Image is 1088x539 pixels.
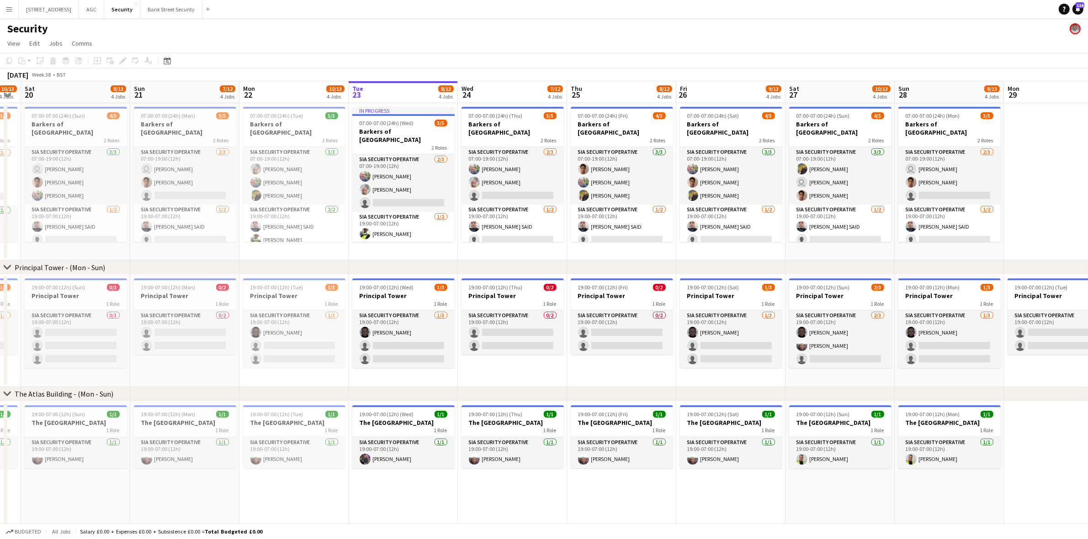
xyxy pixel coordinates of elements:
div: The Atlas Building - (Mon - Sun) [15,389,113,398]
span: 116 [1076,2,1084,8]
h1: Security [7,22,48,36]
button: [STREET_ADDRESS] [19,0,79,18]
a: View [4,37,24,49]
div: Principal Tower - (Mon - Sun) [15,263,105,272]
span: Budgeted [15,529,41,535]
a: Comms [68,37,96,49]
span: Total Budgeted £0.00 [205,528,262,535]
a: Edit [26,37,43,49]
div: [DATE] [7,70,28,79]
a: Jobs [45,37,66,49]
button: Security [104,0,140,18]
a: 116 [1072,4,1083,15]
button: Budgeted [5,527,42,537]
span: Edit [29,39,40,47]
app-user-avatar: Charles Sandalo [1070,23,1081,34]
div: Salary £0.00 + Expenses £0.00 + Subsistence £0.00 = [80,528,262,535]
span: Jobs [49,39,63,47]
button: AGC [79,0,104,18]
span: All jobs [50,528,72,535]
span: View [7,39,20,47]
span: Week 38 [30,71,53,78]
span: Comms [72,39,92,47]
div: BST [57,71,66,78]
button: Bank Street Security [140,0,202,18]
